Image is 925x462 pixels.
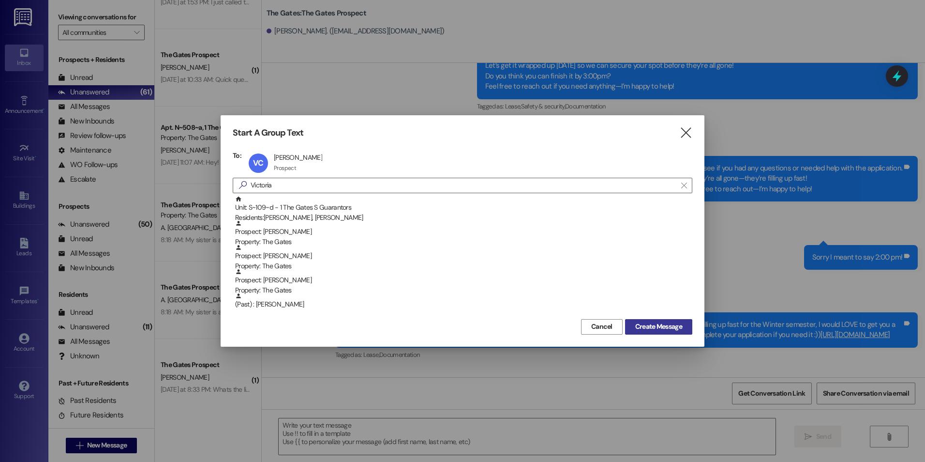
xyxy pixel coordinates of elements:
button: Clear text [676,178,692,193]
div: Prospect: [PERSON_NAME] [235,244,692,272]
div: Prospect: [PERSON_NAME]Property: The Gates [233,220,692,244]
i:  [679,128,692,138]
i:  [235,180,251,190]
div: Unit: S~109~d - 1 The Gates S GuarantorsResidents:[PERSON_NAME], [PERSON_NAME] [233,196,692,220]
span: Cancel [591,322,612,332]
input: Search for any contact or apartment [251,179,676,192]
div: (Past) : [PERSON_NAME] [233,293,692,317]
div: [PERSON_NAME] [274,153,322,162]
div: Prospect: [PERSON_NAME] [235,220,692,247]
h3: To: [233,151,241,160]
div: Prospect: [PERSON_NAME]Property: The Gates [233,244,692,268]
div: (Past) : [PERSON_NAME] [235,293,692,309]
div: Prospect: [PERSON_NAME] [235,268,692,296]
div: Prospect: [PERSON_NAME]Property: The Gates [233,268,692,293]
div: Prospect [274,164,296,172]
div: Property: The Gates [235,261,692,271]
span: VC [253,158,263,168]
span: Create Message [635,322,682,332]
div: Unit: S~109~d - 1 The Gates S Guarantors [235,196,692,223]
button: Create Message [625,319,692,335]
div: Property: The Gates [235,285,692,295]
i:  [681,182,686,189]
div: Property: The Gates [235,237,692,247]
div: Residents: [PERSON_NAME], [PERSON_NAME] [235,213,692,223]
h3: Start A Group Text [233,127,303,139]
button: Cancel [581,319,623,335]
